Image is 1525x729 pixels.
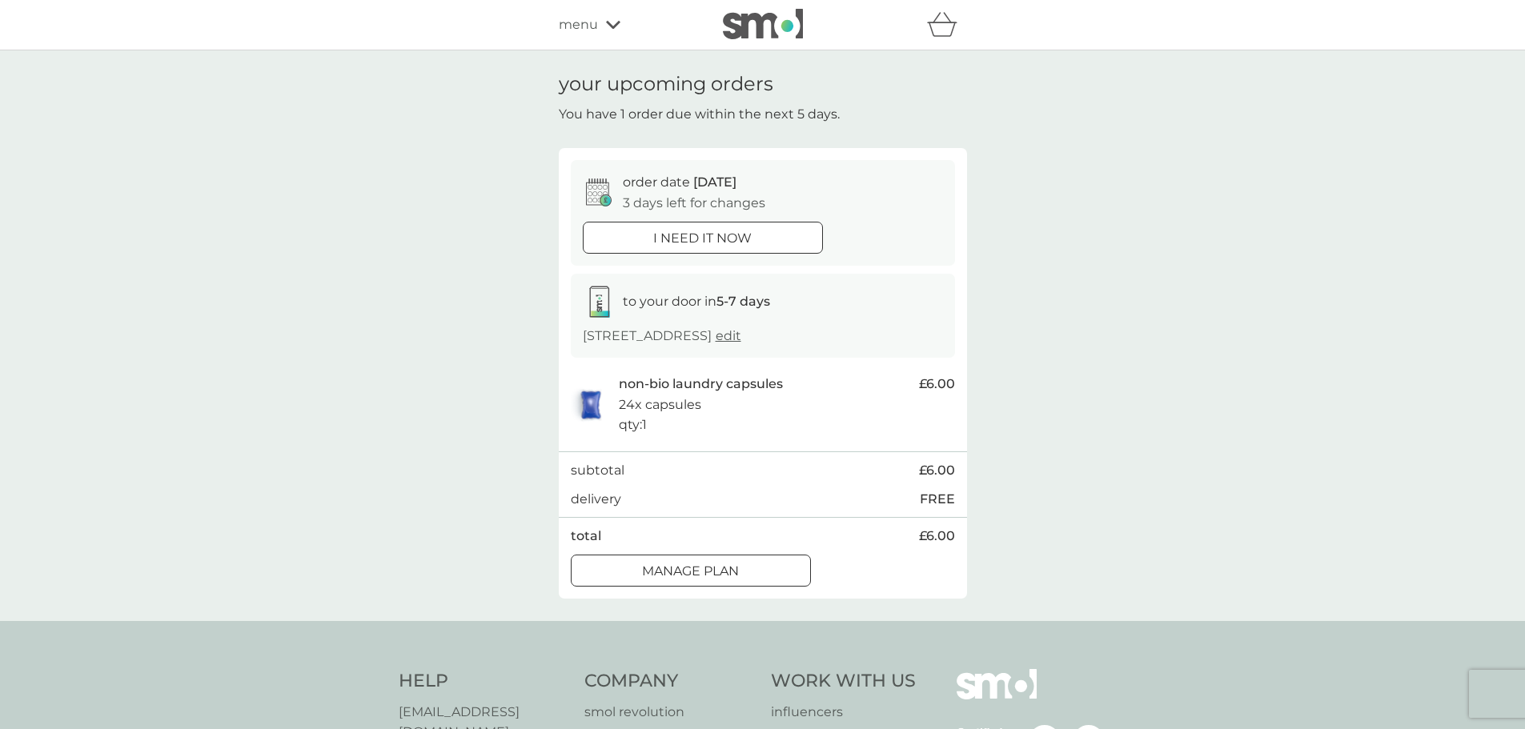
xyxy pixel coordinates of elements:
span: £6.00 [919,460,955,481]
p: 24x capsules [619,395,701,415]
span: £6.00 [919,526,955,547]
p: i need it now [653,228,752,249]
p: 3 days left for changes [623,193,765,214]
a: smol revolution [584,702,755,723]
img: smol [723,9,803,39]
span: [DATE] [693,174,736,190]
p: subtotal [571,460,624,481]
span: menu [559,14,598,35]
span: to your door in [623,294,770,309]
h1: your upcoming orders [559,73,773,96]
a: influencers [771,702,916,723]
p: [STREET_ADDRESS] [583,326,741,346]
h4: Work With Us [771,669,916,694]
button: Manage plan [571,555,811,587]
h4: Company [584,669,755,694]
p: You have 1 order due within the next 5 days. [559,104,840,125]
p: order date [623,172,736,193]
p: qty : 1 [619,415,647,435]
p: Manage plan [642,561,739,582]
h4: Help [399,669,569,694]
p: total [571,526,601,547]
span: £6.00 [919,374,955,395]
p: FREE [920,489,955,510]
p: non-bio laundry capsules [619,374,783,395]
strong: 5-7 days [716,294,770,309]
button: i need it now [583,222,823,254]
div: basket [927,9,967,41]
img: smol [957,669,1037,723]
p: delivery [571,489,621,510]
a: edit [716,328,741,343]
